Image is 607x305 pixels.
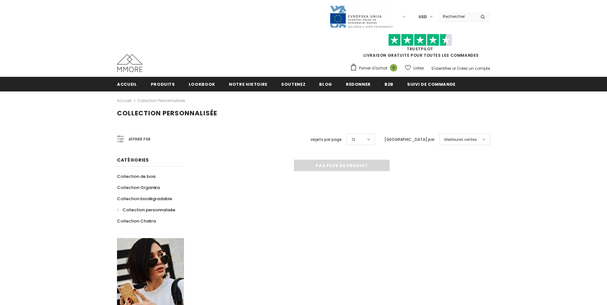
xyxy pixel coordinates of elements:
a: Suivi de commande [407,77,456,91]
span: LIVRAISON GRATUITE POUR TOUTES LES COMMANDES [350,37,490,58]
a: TrustPilot [407,46,433,52]
a: Collection Chakra [117,215,156,227]
span: Collection Chakra [117,218,156,224]
span: Accueil [117,81,137,87]
a: Listes [405,62,424,74]
a: Collection de bois [117,171,156,182]
span: Panier d'achat [359,65,387,71]
img: Faites confiance aux étoiles pilotes [388,34,452,46]
a: Collection biodégradable [117,193,172,204]
span: soutenez [281,81,305,87]
span: Blog [319,81,332,87]
img: Cas MMORE [117,54,143,72]
a: Collection personnalisée [117,204,175,215]
span: Collection Organika [117,185,160,191]
input: Search Site [439,12,476,21]
span: Catégories [117,157,149,163]
span: Redonner [346,81,371,87]
a: Collection personnalisée [137,98,185,103]
span: Collection de bois [117,173,156,179]
a: Javni Razpis [329,14,393,19]
a: Accueil [117,77,137,91]
span: Affiner par [128,136,150,143]
a: Notre histoire [229,77,267,91]
a: S'identifier [431,66,451,71]
a: Accueil [117,97,131,105]
span: Notre histoire [229,81,267,87]
span: Collection personnalisée [117,109,217,118]
span: 12 [352,136,355,143]
label: [GEOGRAPHIC_DATA] par [384,136,435,143]
span: 0 [390,64,397,71]
a: Créez un compte [457,66,490,71]
a: Redonner [346,77,371,91]
img: Javni Razpis [329,5,393,28]
span: or [452,66,456,71]
span: Collection personnalisée [122,207,175,213]
span: B2B [384,81,393,87]
span: Suivi de commande [407,81,456,87]
a: Blog [319,77,332,91]
span: Produits [151,81,175,87]
span: Lookbook [189,81,215,87]
a: Produits [151,77,175,91]
a: Collection Organika [117,182,160,193]
a: soutenez [281,77,305,91]
span: Meilleures ventes [444,136,477,143]
span: Collection biodégradable [117,196,172,202]
a: B2B [384,77,393,91]
span: USD [419,14,427,20]
span: Listes [413,65,424,71]
label: objets par page [311,136,342,143]
a: Panier d'achat 0 [350,63,400,73]
a: Lookbook [189,77,215,91]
